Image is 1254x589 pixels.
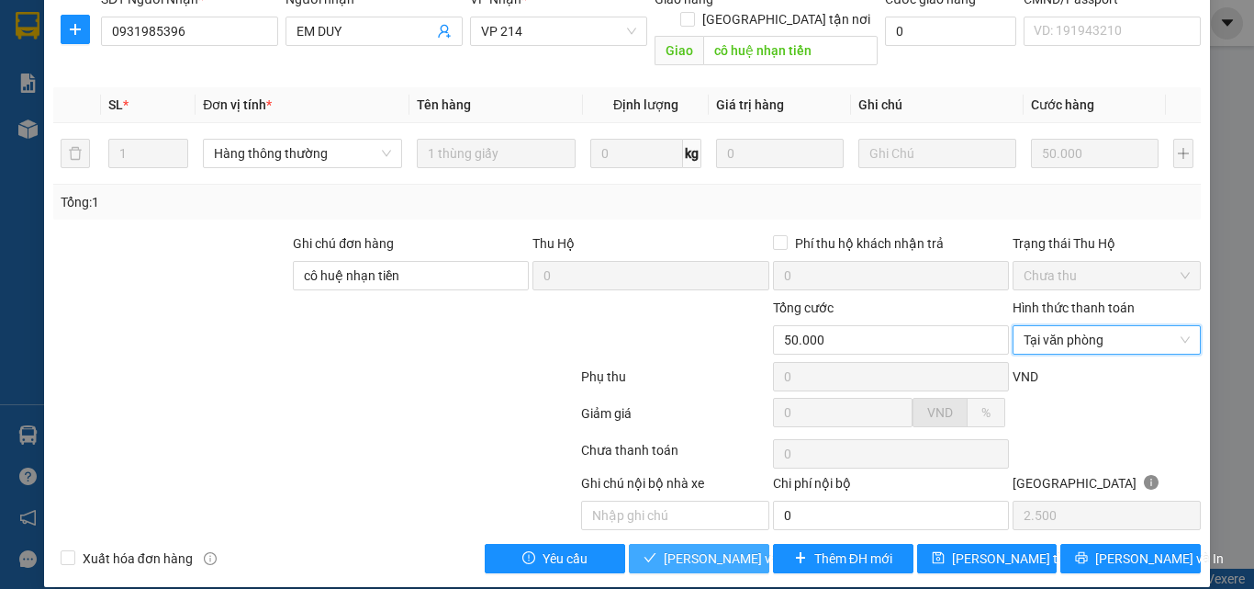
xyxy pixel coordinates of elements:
[851,87,1024,123] th: Ghi chú
[952,549,1099,569] span: [PERSON_NAME] thay đổi
[814,549,892,569] span: Thêm ĐH mới
[522,551,535,566] span: exclamation-circle
[858,139,1017,168] input: Ghi Chú
[1013,300,1135,315] label: Hình thức thanh toán
[1075,551,1088,566] span: printer
[1031,97,1094,112] span: Cước hàng
[204,552,217,565] span: info-circle
[644,551,656,566] span: check
[1031,139,1158,168] input: 0
[61,139,90,168] button: delete
[214,140,391,167] span: Hàng thông thường
[581,501,769,530] input: Nhập ghi chú
[1095,549,1224,569] span: [PERSON_NAME] và In
[794,551,807,566] span: plus
[773,300,834,315] span: Tổng cước
[417,139,576,168] input: VD: Bàn, Ghế
[1060,544,1201,573] button: printer[PERSON_NAME] và In
[613,97,678,112] span: Định lượng
[485,544,625,573] button: exclamation-circleYêu cầu
[655,36,703,65] span: Giao
[581,473,769,501] div: Ghi chú nội bộ nhà xe
[203,97,272,112] span: Đơn vị tính
[293,261,529,290] input: Ghi chú đơn hàng
[917,544,1058,573] button: save[PERSON_NAME] thay đổi
[716,97,784,112] span: Giá trị hàng
[1144,475,1159,490] span: info-circle
[108,97,123,112] span: SL
[703,36,878,65] input: Dọc đường
[773,473,1009,501] div: Chi phí nội bộ
[579,440,771,472] div: Chưa thanh toán
[1013,369,1038,384] span: VND
[532,236,575,251] span: Thu Hộ
[579,403,771,436] div: Giảm giá
[773,544,913,573] button: plusThêm ĐH mới
[683,139,701,168] span: kg
[1173,139,1194,168] button: plus
[716,139,843,168] input: 0
[981,405,991,420] span: %
[293,236,394,251] label: Ghi chú đơn hàng
[579,367,771,399] div: Phụ thu
[695,9,878,29] span: [GEOGRAPHIC_DATA] tận nơi
[932,551,945,566] span: save
[885,17,1016,46] input: Cước giao hàng
[417,97,471,112] span: Tên hàng
[62,22,89,37] span: plus
[437,24,452,39] span: user-add
[788,233,951,254] span: Phí thu hộ khách nhận trả
[1024,326,1190,354] span: Tại văn phòng
[1013,473,1201,501] div: [GEOGRAPHIC_DATA]
[61,15,90,44] button: plus
[1180,334,1191,345] span: close-circle
[629,544,769,573] button: check[PERSON_NAME] và Giao hàng
[61,192,486,212] div: Tổng: 1
[1024,262,1190,289] span: Chưa thu
[75,549,200,569] span: Xuất hóa đơn hàng
[1013,233,1201,254] div: Trạng thái Thu Hộ
[927,405,953,420] span: VND
[664,549,840,569] span: [PERSON_NAME] và Giao hàng
[481,17,636,45] span: VP 214
[543,549,588,569] span: Yêu cầu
